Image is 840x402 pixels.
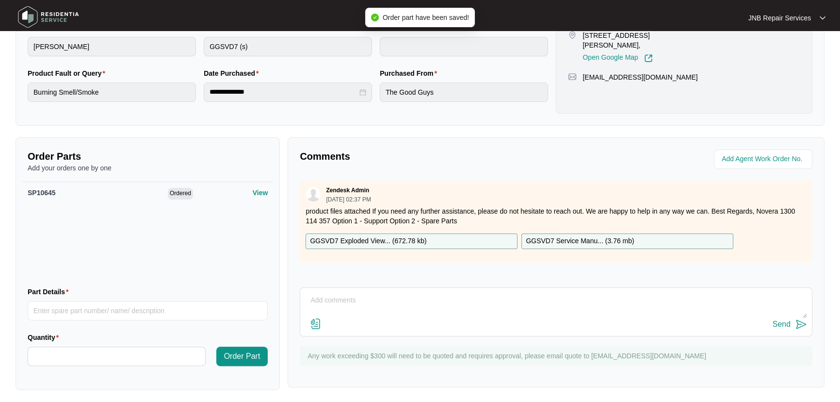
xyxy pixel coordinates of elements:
span: SP10645 [28,189,56,197]
p: [STREET_ADDRESS][PERSON_NAME], [582,31,703,50]
p: [DATE] 02:37 PM [326,197,371,202]
span: Order Part [224,351,260,362]
span: Ordered [168,188,193,200]
button: Order Part [216,347,268,366]
p: Any work exceeding $300 will need to be quoted and requires approval, please email quote to [EMAI... [307,351,808,361]
input: Purchased From [380,83,548,102]
label: Quantity [28,333,63,342]
label: Part Details [28,287,73,297]
button: Send [773,318,807,331]
img: Link-External [644,54,653,63]
span: Order part have been saved! [383,14,469,21]
img: map-pin [568,72,577,81]
p: Zendesk Admin [326,186,369,194]
p: [EMAIL_ADDRESS][DOMAIN_NAME] [582,72,697,82]
p: product files attached If you need any further assistance, please do not hesitate to reach out. W... [306,206,807,226]
img: user.svg [306,187,321,201]
p: Add your orders one by one [28,163,268,173]
img: residentia service logo [15,2,82,32]
input: Date Purchased [210,87,357,97]
img: send-icon.svg [795,318,807,330]
input: Serial Number [380,37,548,56]
label: Date Purchased [204,68,262,78]
input: Brand [28,37,196,56]
a: Open Google Map [582,54,652,63]
div: Send [773,320,791,329]
span: check-circle [371,14,379,21]
img: map-pin [568,31,577,39]
input: Add Agent Work Order No. [722,153,807,165]
input: Product Model [204,37,372,56]
input: Product Fault or Query [28,83,196,102]
p: Order Parts [28,150,268,163]
input: Part Details [28,301,268,320]
img: dropdown arrow [820,16,825,20]
input: Quantity [28,347,205,366]
p: View [253,188,268,198]
img: file-attachment-doc.svg [310,318,322,330]
p: JNB Repair Services [748,13,811,23]
p: Comments [300,150,549,163]
p: GGSVD7 Exploded View... ( 672.78 kb ) [310,236,426,247]
label: Purchased From [380,68,441,78]
p: GGSVD7 Service Manu... ( 3.76 mb ) [526,236,634,247]
label: Product Fault or Query [28,68,109,78]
